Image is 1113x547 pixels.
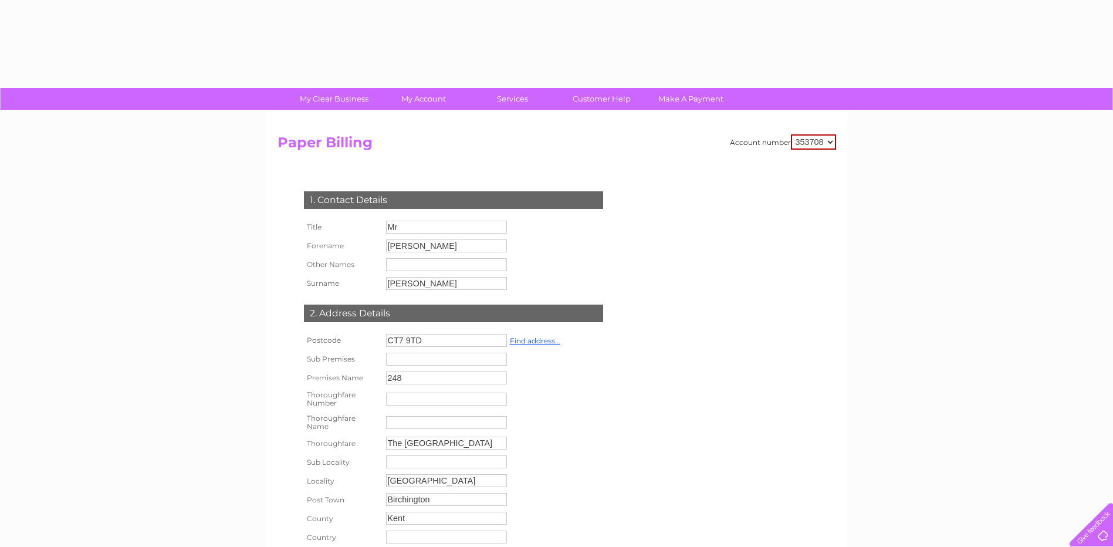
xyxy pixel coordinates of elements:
[286,88,383,110] a: My Clear Business
[301,369,383,387] th: Premises Name
[304,305,603,322] div: 2. Address Details
[301,237,383,255] th: Forename
[278,134,836,157] h2: Paper Billing
[301,490,383,509] th: Post Town
[301,528,383,546] th: Country
[301,471,383,490] th: Locality
[301,434,383,453] th: Thoroughfare
[375,88,472,110] a: My Account
[301,453,383,471] th: Sub Locality
[301,411,383,434] th: Thoroughfare Name
[301,218,383,237] th: Title
[464,88,561,110] a: Services
[730,134,836,150] div: Account number
[301,387,383,411] th: Thoroughfare Number
[553,88,650,110] a: Customer Help
[301,331,383,350] th: Postcode
[510,336,560,345] a: Find address...
[301,255,383,274] th: Other Names
[301,509,383,528] th: County
[301,274,383,293] th: Surname
[642,88,739,110] a: Make A Payment
[301,350,383,369] th: Sub Premises
[304,191,603,209] div: 1. Contact Details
